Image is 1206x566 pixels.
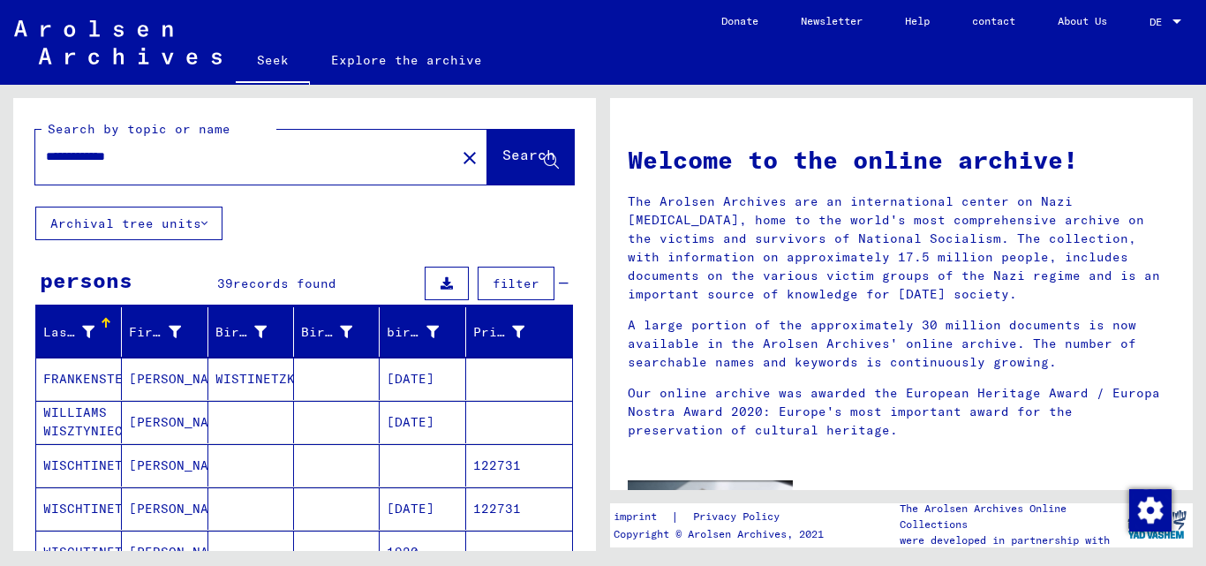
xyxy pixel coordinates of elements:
[215,324,295,340] font: Birth name
[40,267,132,293] font: persons
[215,371,303,387] font: WISTINETZKI
[487,130,574,185] button: Search
[387,318,464,346] div: birth date
[721,14,758,27] font: Donate
[43,371,139,387] font: FRANKENSTEIN
[387,414,434,430] font: [DATE]
[129,371,232,387] font: [PERSON_NAME]
[294,307,380,357] mat-header-cell: Birth
[310,39,503,81] a: Explore the archive
[233,275,336,291] font: records found
[36,307,122,357] mat-header-cell: Last name
[452,140,487,175] button: Clear
[14,20,222,64] img: Arolsen_neg.svg
[1124,502,1190,547] img: yv_logo.png
[614,527,824,540] font: Copyright © Arolsen Archives, 2021
[972,14,1015,27] font: contact
[380,307,465,357] mat-header-cell: birth date
[215,318,293,346] div: Birth name
[257,52,289,68] font: Seek
[48,121,230,137] font: Search by topic or name
[43,324,115,340] font: Last name
[217,275,233,291] font: 39
[459,147,480,169] mat-icon: close
[679,508,801,526] a: Privacy Policy
[473,457,521,473] font: 122731
[473,318,551,346] div: Prisoner #
[628,317,1136,370] font: A large portion of the approximately 30 million documents is now available in the Arolsen Archive...
[43,404,139,439] font: WILLIAMS WISZTYNIECKI
[129,324,208,340] font: First name
[693,509,780,523] font: Privacy Policy
[614,509,657,523] font: imprint
[614,508,671,526] a: imprint
[1058,14,1107,27] font: About Us
[236,39,310,85] a: Seek
[50,215,201,231] font: Archival tree units
[473,324,553,340] font: Prisoner #
[129,544,232,560] font: [PERSON_NAME]
[628,193,1160,302] font: The Arolsen Archives are an international center on Nazi [MEDICAL_DATA], home to the world's most...
[628,385,1160,438] font: Our online archive was awarded the European Heritage Award / Europa Nostra Award 2020: Europe's m...
[129,318,207,346] div: First name
[129,414,232,430] font: [PERSON_NAME]
[43,544,147,560] font: WISCHTINETZKI
[301,324,341,340] font: Birth
[387,544,418,560] font: 1920
[502,146,555,163] font: Search
[208,307,294,357] mat-header-cell: Birth name
[1129,489,1172,532] img: Change consent
[129,457,232,473] font: [PERSON_NAME]
[387,501,434,517] font: [DATE]
[122,307,207,357] mat-header-cell: First name
[43,501,147,517] font: WISCHTINETZKI
[1149,15,1162,28] font: DE
[900,533,1110,547] font: were developed in partnership with
[801,14,863,27] font: Newsletter
[387,324,466,340] font: birth date
[628,144,1078,175] font: Welcome to the online archive!
[331,52,482,68] font: Explore the archive
[35,207,222,240] button: Archival tree units
[301,318,379,346] div: Birth
[671,509,679,524] font: |
[493,275,539,291] font: filter
[905,14,930,27] font: Help
[43,457,147,473] font: WISCHTINETZKI
[478,267,554,300] button: filter
[466,307,572,357] mat-header-cell: Prisoner #
[387,371,434,387] font: [DATE]
[129,501,232,517] font: [PERSON_NAME]
[473,501,521,517] font: 122731
[43,318,121,346] div: Last name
